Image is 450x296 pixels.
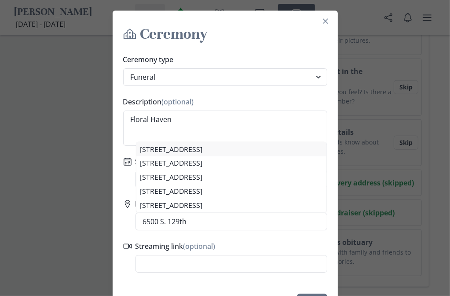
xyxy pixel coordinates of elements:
[136,185,326,199] li: [STREET_ADDRESS]
[136,142,326,156] li: [STREET_ADDRESS]
[162,97,194,107] span: (optional)
[123,54,322,65] label: Ceremony type
[123,96,322,107] label: Description
[183,241,216,251] span: (optional)
[135,199,322,209] label: Location
[123,111,327,146] textarea: Floral Haven
[140,25,208,44] span: Ceremony
[318,14,333,28] button: Close
[135,156,322,167] label: Start date & time
[136,156,326,170] li: [STREET_ADDRESS]
[136,198,326,212] li: [STREET_ADDRESS]
[136,170,326,185] li: [STREET_ADDRESS]
[135,241,322,252] label: Streaming link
